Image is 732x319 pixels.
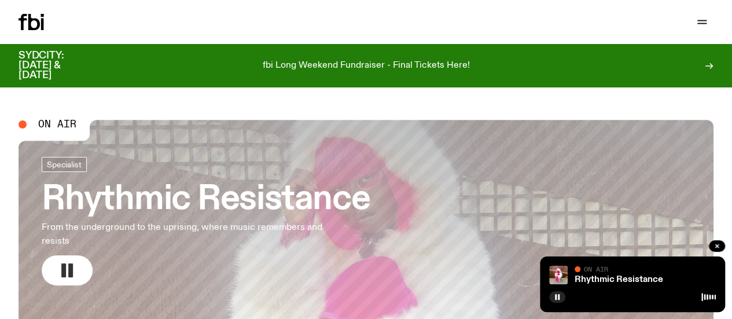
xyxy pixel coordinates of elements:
a: Rhythmic Resistance [575,275,663,284]
span: Specialist [47,160,82,169]
img: Attu crouches on gravel in front of a brown wall. They are wearing a white fur coat with a hood, ... [549,266,568,284]
h3: Rhythmic Resistance [42,184,370,216]
span: On Air [584,265,608,273]
span: On Air [38,119,76,130]
a: Rhythmic ResistanceFrom the underground to the uprising, where music remembers and resists [42,157,370,285]
a: Specialist [42,157,87,172]
h3: SYDCITY: [DATE] & [DATE] [19,51,93,80]
p: fbi Long Weekend Fundraiser - Final Tickets Here! [263,61,470,71]
p: From the underground to the uprising, where music remembers and resists [42,221,338,248]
